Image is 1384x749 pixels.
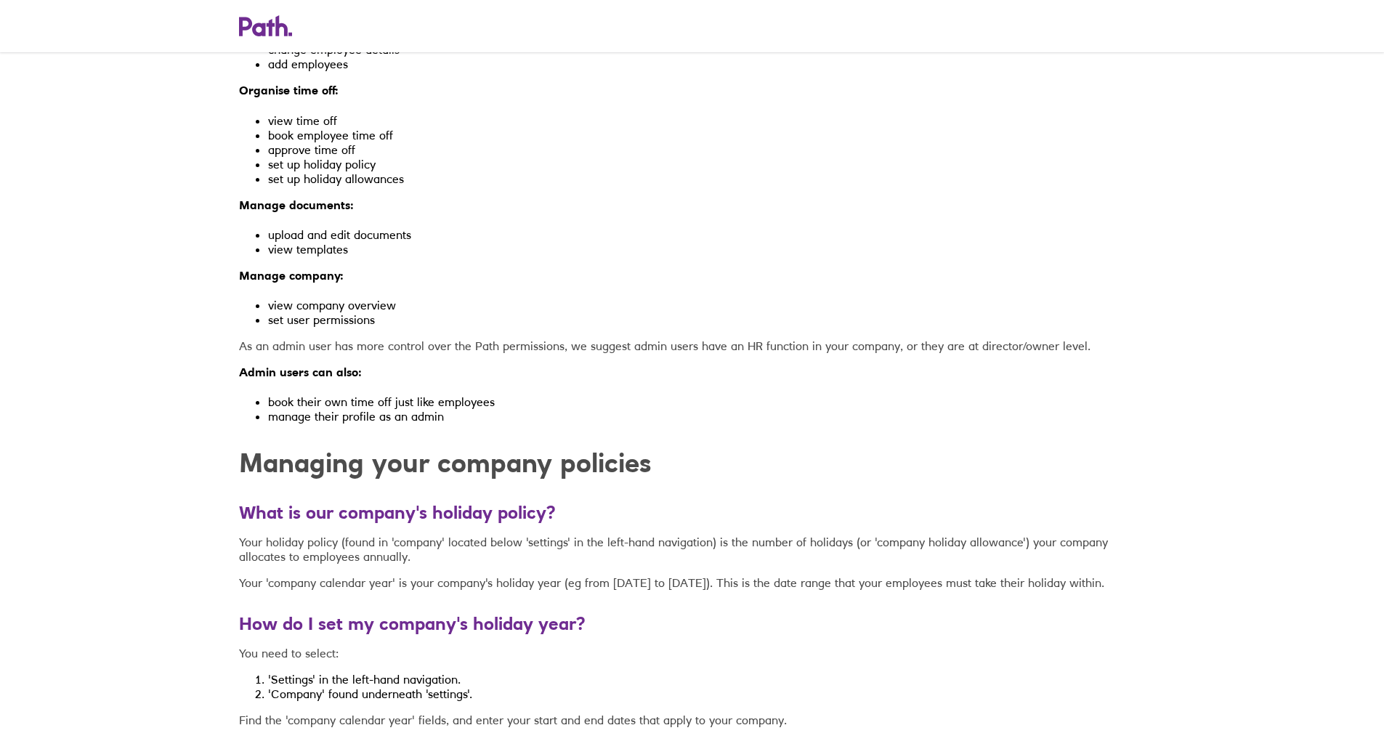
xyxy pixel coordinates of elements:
[239,713,1146,727] p: Find the 'company calendar year' fields, and enter your start and end dates that apply to your co...
[239,502,556,523] strong: What is our company's holiday policy?
[268,687,1146,701] li: 'Company' found underneath 'settings'.
[239,83,339,97] strong: Organise time off:
[239,268,344,283] strong: Manage company:
[268,57,1146,71] li: add employees
[239,447,652,479] strong: Managing your company policies
[239,535,1146,564] p: Your holiday policy (found in 'company' located below 'settings' in the left-hand navigation) is ...
[268,394,1146,409] li: book their own time off just like employees
[268,409,1146,424] li: manage their profile as an admin
[268,113,1146,128] li: view time off
[268,672,1146,687] li: 'Settings' in the left-hand navigation.
[268,227,1146,242] li: upload and edit documents
[239,646,1146,660] p: You need to select:
[239,339,1146,353] p: As an admin user has more control over the Path permissions, we suggest admin users have an HR fu...
[239,613,586,634] strong: How do I set my company's holiday year?
[268,242,1146,256] li: view templates
[268,171,1146,186] li: set up holiday allowances
[268,157,1146,171] li: set up holiday policy
[268,298,1146,312] li: view company overview
[239,575,1146,590] p: Your 'company calendar year' is your company's holiday year (eg from [DATE] to [DATE]). This is t...
[268,128,1146,142] li: book employee time off
[268,312,1146,327] li: set user permissions
[239,365,362,379] strong: Admin users can also:
[268,142,1146,157] li: approve time off
[239,198,354,212] strong: Manage documents:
